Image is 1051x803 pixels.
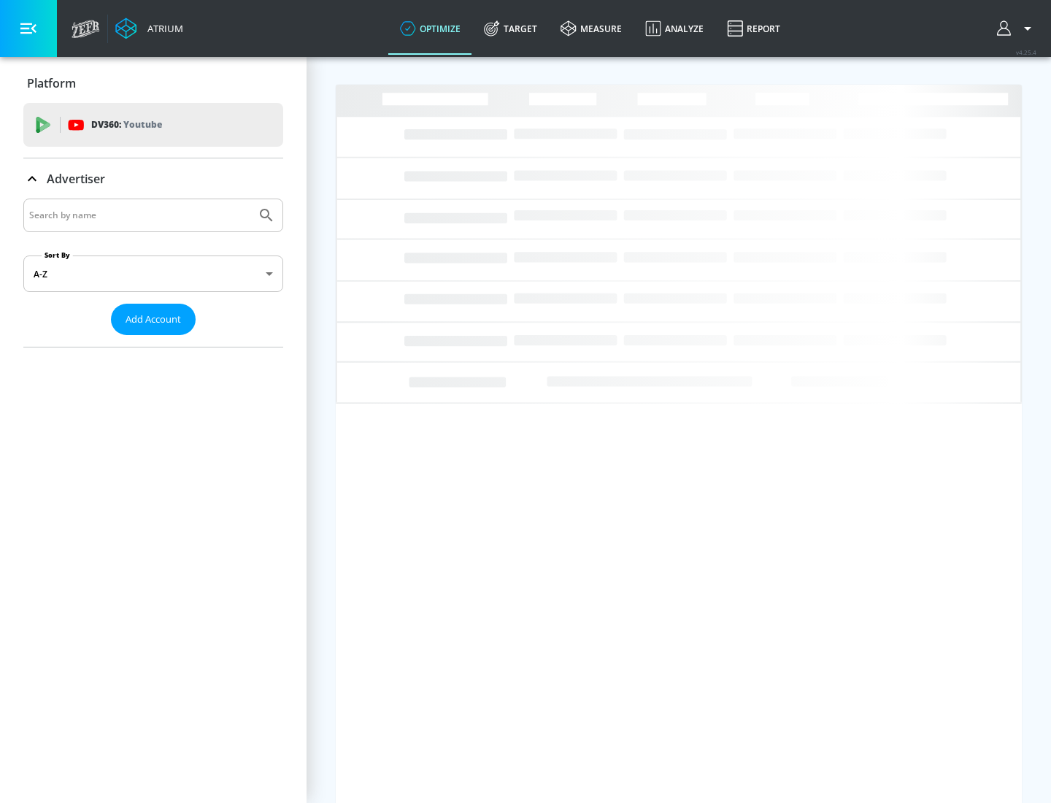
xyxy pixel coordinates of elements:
span: v 4.25.4 [1016,48,1036,56]
div: A-Z [23,255,283,292]
div: DV360: Youtube [23,103,283,147]
a: Report [715,2,792,55]
p: Advertiser [47,171,105,187]
span: Add Account [126,311,181,328]
p: Youtube [123,117,162,132]
nav: list of Advertiser [23,335,283,347]
a: Atrium [115,18,183,39]
a: Analyze [634,2,715,55]
label: Sort By [42,250,73,260]
button: Add Account [111,304,196,335]
div: Advertiser [23,158,283,199]
div: Platform [23,63,283,104]
p: DV360: [91,117,162,133]
p: Platform [27,75,76,91]
a: optimize [388,2,472,55]
div: Advertiser [23,199,283,347]
input: Search by name [29,206,250,225]
div: Atrium [142,22,183,35]
a: Target [472,2,549,55]
a: measure [549,2,634,55]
